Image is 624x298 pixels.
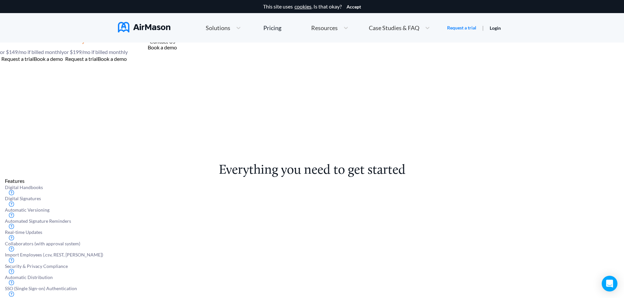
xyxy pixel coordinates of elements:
[9,280,14,285] img: svg+xml;base64,PD94bWwgdmVyc2lvbj0iMS4wIiBlbmNvZGluZz0idXRmLTgiPz4KPHN2ZyB3aWR0aD0iMTZweCIgaGVpZ2...
[5,196,41,201] span: Digital Signatures
[602,276,617,291] div: Open Intercom Messenger
[65,56,98,62] button: Request a trial
[9,235,14,240] img: svg+xml;base64,PD94bWwgdmVyc2lvbj0iMS4wIiBlbmNvZGluZz0idXRmLTgiPz4KPHN2ZyB3aWR0aD0iMTZweCIgaGVpZ2...
[9,224,14,229] img: svg+xml;base64,PD94bWwgdmVyc2lvbj0iMS4wIiBlbmNvZGluZz0idXRmLTgiPz4KPHN2ZyB3aWR0aD0iMTZweCIgaGVpZ2...
[9,190,14,195] img: svg+xml;base64,PD94bWwgdmVyc2lvbj0iMS4wIiBlbmNvZGluZz0idXRmLTgiPz4KPHN2ZyB3aWR0aD0iMTZweCIgaGVpZ2...
[5,263,68,269] span: Security & Privacy Compliance
[206,25,230,31] span: Solutions
[347,4,361,9] button: Accept cookies
[5,274,53,280] span: Automatic Distribution
[9,213,14,218] img: svg+xml;base64,PD94bWwgdmVyc2lvbj0iMS4wIiBlbmNvZGluZz0idXRmLTgiPz4KPHN2ZyB3aWR0aD0iMTZweCIgaGVpZ2...
[9,269,14,274] img: svg+xml;base64,PD94bWwgdmVyc2lvbj0iMS4wIiBlbmNvZGluZz0idXRmLTgiPz4KPHN2ZyB3aWR0aD0iMTZweCIgaGVpZ2...
[9,246,14,252] img: svg+xml;base64,PD94bWwgdmVyc2lvbj0iMS4wIiBlbmNvZGluZz0idXRmLTgiPz4KPHN2ZyB3aWR0aD0iMTZweCIgaGVpZ2...
[5,229,42,235] span: Real-time Updates
[263,25,281,31] div: Pricing
[311,25,338,31] span: Resources
[369,25,419,31] span: Case Studies & FAQ
[34,56,63,62] button: Book a demo
[5,163,619,178] h2: Everything you need to get started
[482,25,484,31] span: |
[98,56,127,62] button: Book a demo
[5,178,619,184] div: Features
[148,44,177,50] button: Book a demo
[118,22,170,32] img: AirMason Logo
[5,286,77,291] span: SSO (Single Sign-on) Authentication
[9,291,14,297] img: svg+xml;base64,PD94bWwgdmVyc2lvbj0iMS4wIiBlbmNvZGluZz0idXRmLTgiPz4KPHN2ZyB3aWR0aD0iMTZweCIgaGVpZ2...
[5,207,49,213] span: Automatic Versioning
[490,25,501,31] a: Login
[447,25,476,31] a: Request a trial
[5,252,103,257] span: Import Employees (.csv, REST, [PERSON_NAME])
[64,49,128,55] span: or $ 199 /mo if billed monthly
[5,218,71,224] span: Automated Signature Reminders
[1,56,34,62] button: Request a trial
[263,22,281,34] a: Pricing
[5,184,43,190] span: Digital Handbooks
[294,4,312,9] a: cookies
[9,258,14,263] img: svg+xml;base64,PD94bWwgdmVyc2lvbj0iMS4wIiBlbmNvZGluZz0idXRmLTgiPz4KPHN2ZyB3aWR0aD0iMTZweCIgaGVpZ2...
[5,241,80,246] span: Collaborators (with approval system)
[9,202,14,207] img: svg+xml;base64,PD94bWwgdmVyc2lvbj0iMS4wIiBlbmNvZGluZz0idXRmLTgiPz4KPHN2ZyB3aWR0aD0iMTZweCIgaGVpZ2...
